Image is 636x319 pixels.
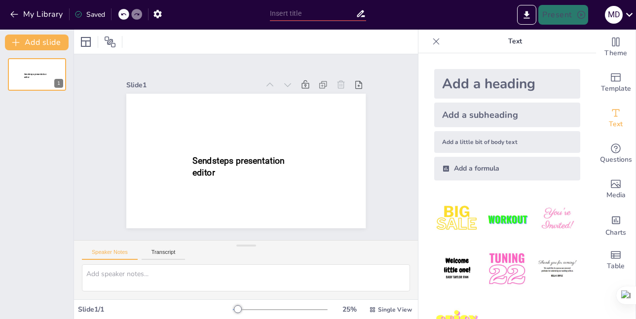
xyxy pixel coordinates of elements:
[517,5,536,25] button: Export to PowerPoint
[54,79,63,88] div: 1
[82,249,138,260] button: Speaker Notes
[596,172,636,207] div: Add images, graphics, shapes or video
[601,83,631,94] span: Template
[434,103,580,127] div: Add a subheading
[378,306,412,314] span: Single View
[606,190,626,201] span: Media
[434,131,580,153] div: Add a little bit of body text
[596,136,636,172] div: Get real-time input from your audience
[7,6,67,22] button: My Library
[484,246,530,292] img: 5.jpeg
[605,227,626,238] span: Charts
[270,6,356,21] input: Insert title
[484,196,530,242] img: 2.jpeg
[596,207,636,243] div: Add charts and graphs
[596,243,636,278] div: Add a table
[600,154,632,165] span: Questions
[192,155,285,177] span: Sendsteps presentation editor
[604,48,627,59] span: Theme
[444,30,586,53] p: Text
[596,30,636,65] div: Change the overall theme
[75,10,105,19] div: Saved
[596,101,636,136] div: Add text boxes
[434,246,480,292] img: 4.jpeg
[538,5,588,25] button: Present
[8,58,66,91] div: 1
[534,246,580,292] img: 6.jpeg
[534,196,580,242] img: 3.jpeg
[24,73,46,78] span: Sendsteps presentation editor
[605,6,623,24] div: m d
[126,80,259,90] div: Slide 1
[596,65,636,101] div: Add ready made slides
[434,196,480,242] img: 1.jpeg
[78,34,94,50] div: Layout
[78,305,233,314] div: Slide 1 / 1
[337,305,361,314] div: 25 %
[605,5,623,25] button: m d
[104,36,116,48] span: Position
[5,35,69,50] button: Add slide
[142,249,186,260] button: Transcript
[607,261,625,272] span: Table
[434,69,580,99] div: Add a heading
[609,119,623,130] span: Text
[434,157,580,180] div: Add a formula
